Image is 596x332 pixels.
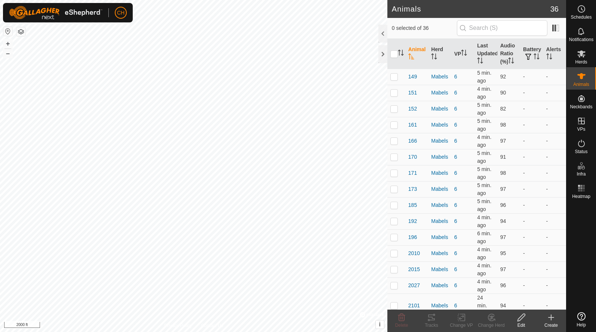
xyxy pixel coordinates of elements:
span: Oct 4, 2025 at 10:30 PM [477,182,491,196]
a: 6 [454,106,457,112]
span: Oct 4, 2025 at 10:30 PM [477,150,491,164]
div: Mabels [431,302,448,310]
div: Edit [506,322,536,329]
p-sorticon: Activate to sort [508,59,514,65]
p-sorticon: Activate to sort [461,51,467,57]
span: Neckbands [570,105,592,109]
td: - [543,245,566,261]
span: Oct 4, 2025 at 10:30 PM [477,118,491,132]
div: Mabels [431,137,448,145]
div: Create [536,322,566,329]
td: - [543,261,566,277]
a: 6 [454,218,457,224]
a: 6 [454,170,457,176]
div: Mabels [431,233,448,241]
p-sorticon: Activate to sort [534,55,540,60]
span: Oct 4, 2025 at 10:30 PM [477,102,491,116]
td: - [520,149,543,165]
a: Help [566,309,596,330]
div: Mabels [431,153,448,161]
td: - [520,133,543,149]
span: 94 [500,218,506,224]
td: - [520,245,543,261]
p-sorticon: Activate to sort [431,55,437,60]
th: Battery [520,39,543,69]
span: 91 [500,154,506,160]
td: - [543,197,566,213]
a: 6 [454,202,457,208]
td: - [520,117,543,133]
div: Tracks [417,322,446,329]
span: 196 [408,233,417,241]
span: Status [575,149,587,154]
td: - [543,133,566,149]
a: 6 [454,282,457,288]
span: 97 [500,266,506,272]
span: 92 [500,74,506,80]
td: - [520,181,543,197]
span: VPs [577,127,585,131]
span: 170 [408,153,417,161]
span: Oct 4, 2025 at 10:31 PM [477,279,491,292]
button: + [3,39,12,48]
p-sorticon: Activate to sort [398,51,404,57]
span: 152 [408,105,417,113]
span: 97 [500,186,506,192]
th: Audio Ratio (%) [497,39,520,69]
a: 6 [454,90,457,96]
span: 98 [500,122,506,128]
a: 6 [454,234,457,240]
td: - [543,213,566,229]
div: Mabels [431,121,448,129]
span: Notifications [569,37,593,42]
a: Contact Us [201,322,223,329]
span: 151 [408,89,417,97]
div: Mabels [431,217,448,225]
p-sorticon: Activate to sort [477,59,483,65]
td: - [520,213,543,229]
span: CH [117,9,125,17]
div: Mabels [431,249,448,257]
td: - [543,277,566,294]
span: Oct 4, 2025 at 10:31 PM [477,134,491,148]
td: - [520,197,543,213]
span: 161 [408,121,417,129]
div: Mabels [431,282,448,289]
h2: Animals [392,4,550,13]
a: 6 [454,266,457,272]
span: 166 [408,137,417,145]
span: Oct 4, 2025 at 10:30 PM [477,230,491,244]
a: 6 [454,122,457,128]
span: Oct 4, 2025 at 10:30 PM [477,70,491,84]
span: 0 selected of 36 [392,24,457,32]
td: - [543,294,566,317]
div: Mabels [431,266,448,273]
td: - [543,85,566,101]
div: Change Herd [476,322,506,329]
p-sorticon: Activate to sort [546,55,552,60]
span: Oct 4, 2025 at 10:31 PM [477,246,491,260]
th: VP [451,39,474,69]
td: - [520,101,543,117]
span: Infra [577,172,586,176]
button: Reset Map [3,27,12,36]
span: Oct 4, 2025 at 10:32 PM [477,214,491,228]
span: 90 [500,90,506,96]
span: 95 [500,250,506,256]
th: Alerts [543,39,566,69]
button: Map Layers [16,27,25,36]
div: Mabels [431,89,448,97]
div: Mabels [431,185,448,193]
span: 192 [408,217,417,225]
span: 2015 [408,266,420,273]
td: - [543,149,566,165]
span: 97 [500,234,506,240]
span: i [379,321,381,328]
td: - [543,101,566,117]
span: 2027 [408,282,420,289]
span: Herds [575,60,587,64]
span: 185 [408,201,417,209]
span: Heatmap [572,194,590,199]
span: 2010 [408,249,420,257]
th: Last Updated [474,39,497,69]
